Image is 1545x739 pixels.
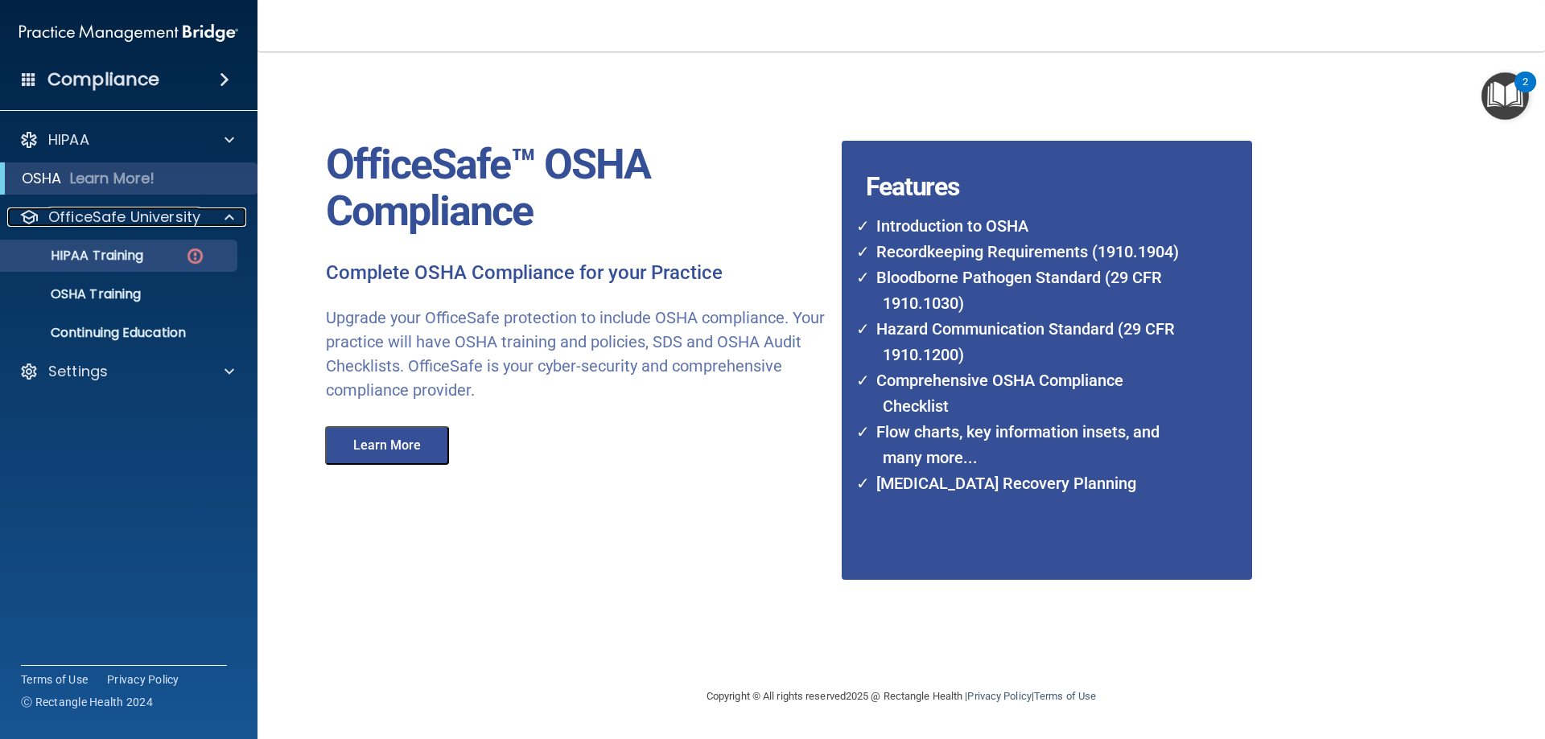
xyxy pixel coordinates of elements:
p: Continuing Education [10,325,230,341]
li: [MEDICAL_DATA] Recovery Planning [867,470,1189,496]
p: HIPAA [48,130,89,150]
img: PMB logo [19,17,238,49]
li: Introduction to OSHA [867,213,1189,239]
button: Open Resource Center, 2 new notifications [1481,72,1529,120]
li: Comprehensive OSHA Compliance Checklist [867,367,1189,419]
p: OfficeSafe™ OSHA Compliance [326,142,830,235]
li: Hazard Communication Standard (29 CFR 1910.1200) [867,316,1189,367]
a: HIPAA [19,130,234,150]
div: Copyright © All rights reserved 2025 @ Rectangle Health | | [608,671,1195,722]
a: Learn More [314,440,465,452]
a: Privacy Policy [107,671,179,688]
img: danger-circle.6113f641.png [185,246,205,266]
h4: Compliance [47,68,159,91]
a: Terms of Use [21,671,88,688]
p: OSHA Training [10,286,141,302]
h4: Features [842,141,1209,173]
div: 2 [1522,82,1528,103]
p: Upgrade your OfficeSafe protection to include OSHA compliance. Your practice will have OSHA train... [326,306,830,402]
li: Bloodborne Pathogen Standard (29 CFR 1910.1030) [867,265,1189,316]
a: Privacy Policy [967,690,1031,702]
li: Flow charts, key information insets, and many more... [867,419,1189,470]
li: Recordkeeping Requirements (1910.1904) [867,239,1189,265]
p: Complete OSHA Compliance for your Practice [326,261,830,286]
span: Ⓒ Rectangle Health 2024 [21,694,153,710]
a: OfficeSafe University [19,207,234,227]
p: OSHA [22,169,62,188]
p: OfficeSafe University [48,207,200,227]
p: Settings [48,362,108,381]
button: Learn More [325,426,449,465]
a: Settings [19,362,234,381]
a: Terms of Use [1034,690,1096,702]
p: HIPAA Training [10,248,143,264]
p: Learn More! [70,169,155,188]
iframe: Drift Widget Chat Controller [1465,628,1526,689]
